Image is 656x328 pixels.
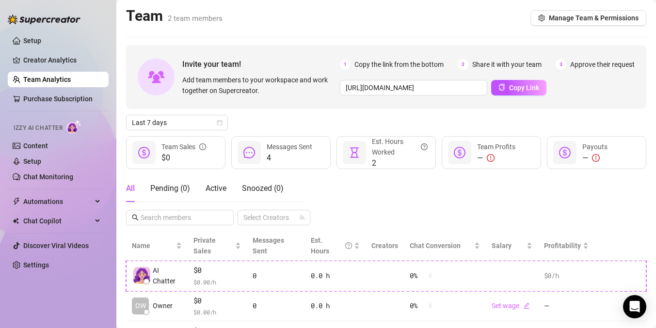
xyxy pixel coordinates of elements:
[23,173,73,181] a: Chat Monitoring
[126,7,223,25] h2: Team
[132,115,222,130] span: Last 7 days
[253,300,299,311] div: 0
[538,15,545,21] span: setting
[454,147,465,158] span: dollar-circle
[161,141,206,152] div: Team Sales
[182,75,336,96] span: Add team members to your workspace and work together on Supercreator.
[168,14,223,23] span: 2 team members
[267,143,312,151] span: Messages Sent
[354,59,444,70] span: Copy the link from the bottom
[349,147,360,158] span: hourglass
[23,242,89,250] a: Discover Viral Videos
[299,215,305,220] span: team
[199,141,206,152] span: info-circle
[477,152,515,164] div: —
[372,157,428,169] span: 2
[23,37,41,45] a: Setup
[23,213,92,229] span: Chat Copilot
[311,235,352,256] div: Est. Hours
[410,270,425,281] span: 0 %
[544,242,581,250] span: Profitability
[161,152,206,164] span: $0
[477,143,515,151] span: Team Profits
[523,302,530,309] span: edit
[570,59,635,70] span: Approve their request
[491,80,546,95] button: Copy Link
[193,295,241,307] span: $0
[372,136,428,157] div: Est. Hours Worked
[582,143,608,151] span: Payouts
[366,231,404,261] th: Creators
[592,154,600,162] span: exclamation-circle
[311,270,360,281] div: 0.0 h
[509,84,539,92] span: Copy Link
[458,59,468,70] span: 2
[153,300,173,311] span: Owner
[556,59,566,70] span: 3
[133,267,150,284] img: izzy-ai-chatter-avatar-DDCN_rTZ.svg
[340,59,351,70] span: 1
[498,84,505,91] span: copy
[530,10,646,26] button: Manage Team & Permissions
[421,136,428,157] span: question-circle
[549,14,639,22] span: Manage Team & Permissions
[14,124,63,133] span: Izzy AI Chatter
[492,242,512,250] span: Salary
[126,231,188,261] th: Name
[582,152,608,164] div: —
[206,184,226,193] span: Active
[138,147,150,158] span: dollar-circle
[193,236,216,255] span: Private Sales
[13,198,20,205] span: thunderbolt
[23,95,93,103] a: Purchase Subscription
[253,270,299,281] div: 0
[410,242,461,250] span: Chat Conversion
[410,300,425,311] span: 0 %
[8,15,80,24] img: logo-BBDzfeDw.svg
[153,265,182,286] span: AI Chatter
[23,142,48,150] a: Content
[487,154,495,162] span: exclamation-circle
[23,76,71,83] a: Team Analytics
[150,183,190,194] div: Pending ( 0 )
[253,236,284,255] span: Messages Sent
[217,120,223,125] span: calendar
[193,265,241,276] span: $0
[193,307,241,317] span: $ 0.00 /h
[311,300,360,311] div: 0.0 h
[243,147,255,158] span: message
[141,212,220,223] input: Search members
[135,300,146,311] span: OW
[182,58,340,70] span: Invite your team!
[345,235,352,256] span: question-circle
[242,184,284,193] span: Snoozed ( 0 )
[132,214,139,221] span: search
[13,218,19,224] img: Chat Copilot
[132,240,174,251] span: Name
[23,194,92,209] span: Automations
[544,270,589,281] div: $0 /h
[193,277,241,287] span: $ 0.00 /h
[23,52,101,68] a: Creator Analytics
[23,157,41,165] a: Setup
[559,147,571,158] span: dollar-circle
[23,261,49,269] a: Settings
[538,291,594,322] td: —
[267,152,312,164] span: 4
[623,295,646,318] div: Open Intercom Messenger
[472,59,542,70] span: Share it with your team
[492,302,530,310] a: Set wageedit
[66,120,81,134] img: AI Chatter
[126,183,135,194] div: All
